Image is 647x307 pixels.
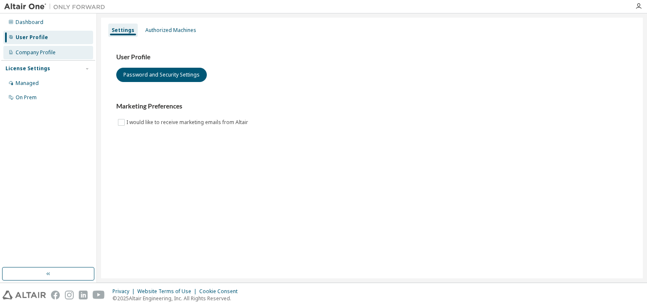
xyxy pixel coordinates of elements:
img: altair_logo.svg [3,291,46,299]
div: User Profile [16,34,48,41]
div: Managed [16,80,39,87]
h3: Marketing Preferences [116,102,628,111]
label: I would like to receive marketing emails from Altair [126,117,250,127]
button: Password and Security Settings [116,68,207,82]
img: facebook.svg [51,291,60,299]
div: Privacy [112,288,137,295]
img: youtube.svg [93,291,105,299]
div: Authorized Machines [145,27,196,34]
p: © 2025 Altair Engineering, Inc. All Rights Reserved. [112,295,243,302]
div: On Prem [16,94,37,101]
img: linkedin.svg [79,291,88,299]
div: Company Profile [16,49,56,56]
div: Settings [112,27,134,34]
div: Dashboard [16,19,43,26]
h3: User Profile [116,53,628,61]
div: Cookie Consent [199,288,243,295]
img: instagram.svg [65,291,74,299]
img: Altair One [4,3,110,11]
div: License Settings [5,65,50,72]
div: Website Terms of Use [137,288,199,295]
